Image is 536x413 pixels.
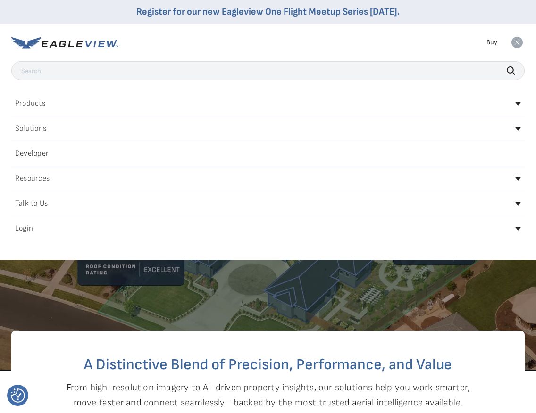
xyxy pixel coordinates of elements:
h2: Solutions [15,125,46,132]
p: From high-resolution imagery to AI-driven property insights, our solutions help you work smarter,... [66,380,470,410]
h2: Login [15,225,33,232]
h2: A Distinctive Blend of Precision, Performance, and Value [49,357,487,372]
button: Consent Preferences [11,388,25,403]
img: Revisit consent button [11,388,25,403]
a: Developer [11,146,525,161]
h2: Talk to Us [15,200,48,207]
a: Register for our new Eagleview One Flight Meetup Series [DATE]. [136,6,400,17]
input: Search [11,61,525,80]
a: Buy [486,38,497,47]
h2: Products [15,100,45,107]
h2: Developer [15,150,49,157]
h2: Resources [15,175,50,182]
